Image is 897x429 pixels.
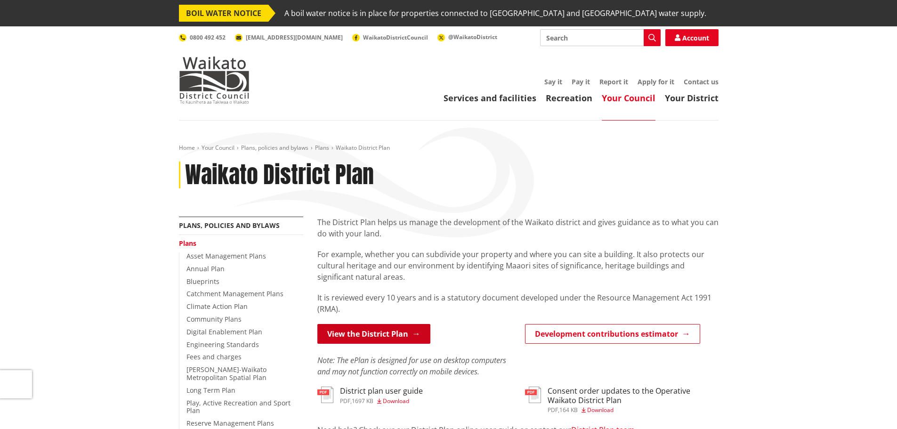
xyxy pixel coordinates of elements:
a: Engineering Standards [186,340,259,349]
a: @WaikatoDistrict [437,33,497,41]
div: , [340,398,423,404]
a: Community Plans [186,315,242,324]
span: A boil water notice is in place for properties connected to [GEOGRAPHIC_DATA] and [GEOGRAPHIC_DAT... [284,5,706,22]
a: Plans [315,144,329,152]
a: District plan user guide pdf,1697 KB Download [317,387,423,404]
h3: District plan user guide [340,387,423,396]
span: 1697 KB [352,397,373,405]
a: Your Council [602,92,655,104]
a: Your District [665,92,719,104]
span: WaikatoDistrictCouncil [363,33,428,41]
span: Download [383,397,409,405]
a: Services and facilities [444,92,536,104]
a: 0800 492 452 [179,33,226,41]
a: Plans [179,239,196,248]
div: , [548,407,719,413]
a: Your Council [202,144,234,152]
p: For example, whether you can subdivide your property and where you can site a building. It also p... [317,249,719,283]
img: document-pdf.svg [525,387,541,403]
img: Waikato District Council - Te Kaunihera aa Takiwaa o Waikato [179,57,250,104]
a: Recreation [546,92,592,104]
span: pdf [548,406,558,414]
em: Note: The ePlan is designed for use on desktop computers and may not function correctly on mobile... [317,355,506,377]
span: 0800 492 452 [190,33,226,41]
a: Contact us [684,77,719,86]
a: Digital Enablement Plan [186,327,262,336]
a: Climate Action Plan [186,302,248,311]
span: BOIL WATER NOTICE [179,5,268,22]
a: Plans, policies and bylaws [241,144,308,152]
a: WaikatoDistrictCouncil [352,33,428,41]
nav: breadcrumb [179,144,719,152]
span: pdf [340,397,350,405]
a: Catchment Management Plans [186,289,283,298]
p: The District Plan helps us manage the development of the Waikato district and gives guidance as t... [317,217,719,239]
a: Say it [544,77,562,86]
a: Account [665,29,719,46]
span: Waikato District Plan [336,144,390,152]
span: @WaikatoDistrict [448,33,497,41]
p: It is reviewed every 10 years and is a statutory document developed under the Resource Management... [317,292,719,315]
a: Apply for it [638,77,674,86]
a: Fees and charges [186,352,242,361]
a: Plans, policies and bylaws [179,221,280,230]
a: Long Term Plan [186,386,235,395]
a: Development contributions estimator [525,324,700,344]
img: document-pdf.svg [317,387,333,403]
a: Consent order updates to the Operative Waikato District Plan pdf,164 KB Download [525,387,719,413]
a: Play, Active Recreation and Sport Plan [186,398,291,415]
h3: Consent order updates to the Operative Waikato District Plan [548,387,719,405]
a: [EMAIL_ADDRESS][DOMAIN_NAME] [235,33,343,41]
a: Home [179,144,195,152]
a: Pay it [572,77,590,86]
a: Asset Management Plans [186,251,266,260]
h1: Waikato District Plan [185,162,374,189]
span: [EMAIL_ADDRESS][DOMAIN_NAME] [246,33,343,41]
a: Report it [599,77,628,86]
a: Reserve Management Plans [186,419,274,428]
a: [PERSON_NAME]-Waikato Metropolitan Spatial Plan [186,365,267,382]
a: Annual Plan [186,264,225,273]
a: View the District Plan [317,324,430,344]
span: Download [587,406,614,414]
input: Search input [540,29,661,46]
span: 164 KB [559,406,578,414]
a: Blueprints [186,277,219,286]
